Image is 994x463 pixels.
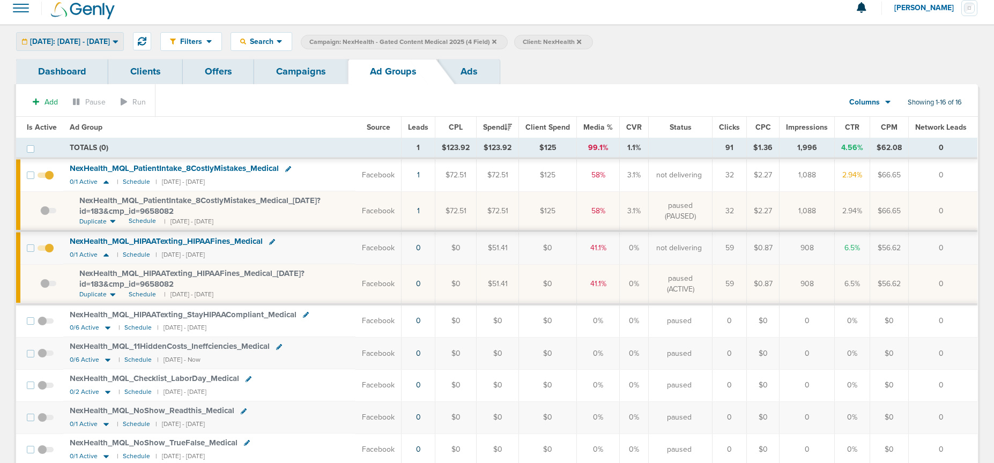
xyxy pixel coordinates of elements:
td: 0 [909,369,978,401]
td: $125 [519,158,577,191]
td: paused (PAUSED) [649,191,713,231]
td: 41.1% [577,264,620,304]
small: Schedule [123,251,150,259]
td: 1,088 [780,191,835,231]
td: $0 [870,401,909,434]
td: 2.94% [835,158,870,191]
td: 6.5% [835,264,870,304]
span: NexHealth_ MQL_ PatientIntake_ 8CostlyMistakes_ Medical [70,163,279,173]
td: 0 [909,191,978,231]
a: Dashboard [16,59,108,84]
td: 0% [620,231,649,264]
td: $125 [519,138,577,159]
a: 1 [417,206,420,215]
td: 908 [780,231,835,264]
td: $56.62 [870,231,909,264]
td: $1.36 [747,138,780,159]
span: Network Leads [915,123,967,132]
span: 0/2 Active [70,388,99,396]
td: Facebook [355,158,402,191]
small: | [DATE] - [DATE] [164,217,213,226]
td: $0 [747,337,780,369]
span: Schedule [129,290,156,299]
small: Schedule [123,452,150,460]
td: $0 [747,304,780,338]
td: 2.94% [835,191,870,231]
span: NexHealth_ MQL_ HIPAATexting_ HIPAAFines_ Medical_ [DATE]?id=183&cmp_ id=9658082 [79,268,305,289]
a: Ads [439,59,500,84]
td: $0 [519,337,577,369]
td: 0% [577,401,620,434]
span: [PERSON_NAME] [894,4,961,12]
small: | [DATE] - [DATE] [157,388,206,396]
td: 0 [909,138,978,159]
td: 3.1% [620,191,649,231]
small: | [118,388,119,396]
span: NexHealth_ MQL_ Checklist_ LaborDay_ Medical [70,374,239,383]
span: Campaign: NexHealth - Gated Content Medical 2025 (4 Field) [309,38,496,47]
td: 1,088 [780,158,835,191]
td: 0% [620,264,649,304]
td: 0% [835,401,870,434]
td: $72.51 [435,191,477,231]
span: not delivering [656,243,702,253]
td: $0 [435,304,477,338]
a: 0 [416,279,421,288]
td: $0 [435,337,477,369]
td: 59 [713,264,747,304]
td: 32 [713,191,747,231]
small: Schedule [123,420,150,428]
td: Facebook [355,231,402,264]
span: NexHealth_ MQL_ HIPAATexting_ HIPAAFines_ Medical [70,236,263,246]
td: $72.51 [477,191,519,231]
span: 0/1 Active [70,178,98,186]
a: 0 [416,445,421,454]
td: 4.56% [835,138,870,159]
span: NexHealth_ MQL_ NoShow_ Readthis_ Medical [70,406,234,415]
td: 0 [713,337,747,369]
td: $0 [519,231,577,264]
td: $0 [519,264,577,304]
span: Showing 1-16 of 16 [908,98,962,107]
td: $0 [870,369,909,401]
td: 0 [909,304,978,338]
td: 0 [909,337,978,369]
span: Ad Group [70,123,102,132]
span: 0/1 Active [70,452,98,460]
td: $0 [519,369,577,401]
td: $66.65 [870,158,909,191]
td: 0 [909,158,978,191]
td: $0 [435,369,477,401]
td: $72.51 [435,158,477,191]
td: 0 [780,304,835,338]
span: paused [667,348,692,359]
a: Clients [108,59,183,84]
span: 0/6 Active [70,356,99,364]
span: paused [667,316,692,326]
td: Facebook [355,369,402,401]
span: Columns [849,97,880,108]
td: $0 [519,401,577,434]
span: Duplicate [79,290,107,299]
td: 0 [909,231,978,264]
td: 0 [909,401,978,434]
td: 0% [620,337,649,369]
td: Facebook [355,264,402,304]
td: Facebook [355,304,402,338]
td: TOTALS (0) [63,138,402,159]
span: 0/6 Active [70,324,99,332]
span: paused [667,412,692,423]
td: 41.1% [577,231,620,264]
a: 0 [416,349,421,358]
span: Schedule [129,216,156,226]
span: CPL [449,123,463,132]
small: Schedule [124,324,152,332]
td: $0 [477,401,519,434]
td: 0 [909,264,978,304]
span: Source [367,123,390,132]
span: paused [667,444,692,455]
span: [DATE]: [DATE] - [DATE] [30,38,110,46]
small: | [118,356,119,364]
